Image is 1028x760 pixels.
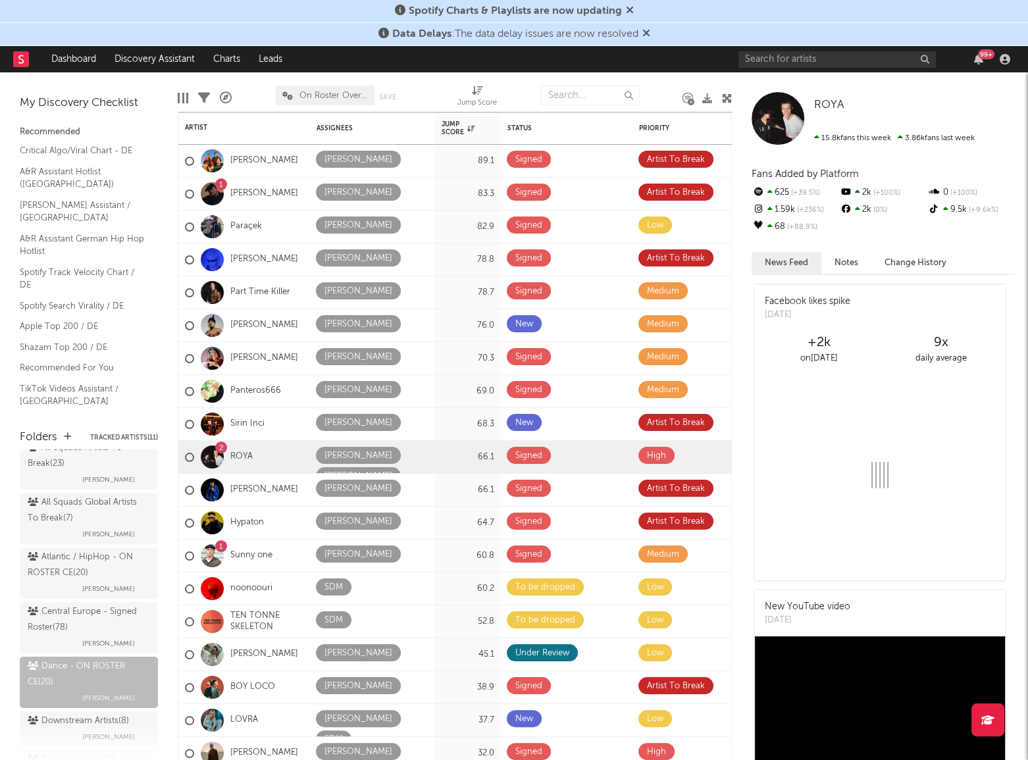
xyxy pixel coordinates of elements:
div: 9.5k [927,201,1015,218]
div: 66.1 [442,482,494,498]
div: Signed [515,382,542,398]
div: 0 [927,184,1015,201]
a: [PERSON_NAME] [230,320,298,331]
div: Signed [515,448,542,464]
div: 625 [752,184,839,201]
div: Signed [515,744,542,760]
div: 64.7 [442,515,494,531]
a: Critical Algo/Viral Chart - DE [20,143,145,158]
div: 1.59k [752,201,839,218]
div: My Discovery Checklist [20,95,158,111]
div: To be dropped [515,580,575,595]
div: Atlantic / HipHop - ON ROSTER CE ( 20 ) [28,549,147,581]
div: 99 + [978,49,994,59]
div: Central Europe - Signed Roster ( 78 ) [28,604,147,636]
div: Filters [198,79,210,117]
a: [PERSON_NAME] [230,353,298,364]
div: All Squads Global Artists To Break ( 7 ) [28,495,147,526]
div: Medium [647,547,679,563]
span: On Roster Overview [299,91,368,100]
a: ROYA [814,99,844,112]
span: Fans Added by Platform [752,169,859,179]
div: SDM [324,613,343,628]
div: 76.0 [442,318,494,334]
div: Recommended [20,124,158,140]
div: Artist To Break [647,514,705,530]
div: [DATE] [765,614,850,627]
a: [PERSON_NAME] [230,649,298,660]
button: Tracked Artists(11) [90,434,158,441]
a: Hypaton [230,517,264,528]
input: Search... [541,86,640,105]
div: Signed [515,218,542,234]
a: TEN TONNE SKELETON [230,611,303,633]
div: +2k [758,335,880,351]
div: Assignees [317,124,409,132]
input: Search for artists [738,51,936,68]
div: Signed [515,547,542,563]
a: Leads [249,46,292,72]
a: [PERSON_NAME] [230,484,298,495]
button: Notes [821,252,871,274]
div: [PERSON_NAME] [324,481,392,497]
a: Central Europe - Signed Roster(78)[PERSON_NAME] [20,602,158,653]
span: +100 % [871,190,900,197]
div: Facebook likes spike [765,295,850,309]
div: 69.0 [442,384,494,399]
a: Atlantic / HipHop - ON ROSTER CE(20)[PERSON_NAME] [20,547,158,599]
div: Jump Score [457,95,497,111]
div: Medium [647,284,679,299]
div: High [647,448,666,464]
a: A&R Assistant German Hip Hop Hotlist [20,232,145,259]
div: 52.8 [442,614,494,630]
div: Edit Columns [178,79,188,117]
a: BOY LOCO [230,682,275,693]
a: Spotify Track Velocity Chart / DE [20,265,145,292]
div: Artist To Break [647,185,705,201]
div: 83.3 [442,186,494,202]
a: Downstream Artists(8)[PERSON_NAME] [20,711,158,747]
div: 89.1 [442,153,494,169]
span: [PERSON_NAME] [82,526,135,542]
div: [PERSON_NAME] [324,514,392,530]
div: 2k [839,184,927,201]
div: 37.7 [442,713,494,728]
div: 68 [752,218,839,236]
div: Low [647,646,663,661]
div: [DATE] [765,309,850,322]
span: Dismiss [626,6,634,16]
div: [PERSON_NAME] [324,382,392,398]
div: [PERSON_NAME] [324,448,392,464]
span: : The data delay issues are now resolved [392,29,638,39]
div: [PERSON_NAME] [324,218,392,234]
div: Low [647,613,663,628]
a: [PERSON_NAME] [230,188,298,199]
div: [PERSON_NAME] [324,349,392,365]
a: [PERSON_NAME] Assistant / [GEOGRAPHIC_DATA] [20,198,145,225]
div: [PERSON_NAME] [324,744,392,760]
span: +100 % [948,190,977,197]
span: 15.8k fans this week [814,134,891,142]
a: Shazam Top 200 / DE [20,340,145,355]
a: Charts [204,46,249,72]
div: Medium [647,317,679,332]
button: 99+ [974,54,983,64]
div: 68.3 [442,417,494,432]
div: Medium [647,382,679,398]
div: Signed [515,284,542,299]
span: [PERSON_NAME] [82,581,135,597]
a: noonoouri [230,583,272,594]
div: Low [647,580,663,595]
a: All Squads Global Artists To Break(7)[PERSON_NAME] [20,493,158,544]
span: 0 % [871,207,887,214]
div: High [647,744,666,760]
div: 66.1 [442,449,494,465]
div: Dance - ON ROSTER CE ( 20 ) [28,659,147,690]
div: Jump Score [442,120,475,136]
a: LOVRA [230,715,258,726]
div: Medium [647,349,679,365]
div: To be dropped [515,613,575,628]
div: New [515,317,533,332]
div: Downstream Artists ( 8 ) [28,713,129,729]
div: Under Review [515,646,569,661]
